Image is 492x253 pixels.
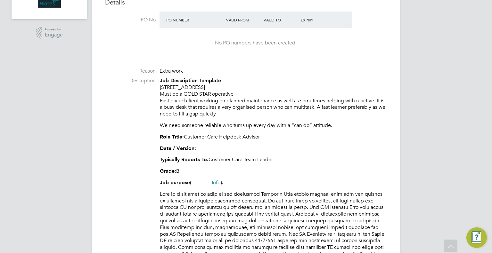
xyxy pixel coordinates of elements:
[160,179,387,186] p: ( )
[36,27,63,39] a: Powered byEngage
[105,17,156,23] label: PO No
[160,168,176,174] strong: Grade:
[262,14,299,26] div: Valid To
[45,32,63,38] span: Engage
[160,145,196,151] strong: Date / Version:
[299,14,337,26] div: Expiry
[466,227,487,248] button: Engage Resource Center
[160,122,387,129] p: We need someone reliable who turns up every day with a “can do” attitude.
[166,40,345,46] div: No PO numbers have been created.
[105,68,156,75] label: Reason
[105,77,156,84] label: Description
[45,27,63,32] span: Powered by
[160,134,184,140] strong: Role Title:
[160,68,183,74] span: Extra work
[160,168,387,175] p: B
[160,134,387,140] p: Customer Care Helpdesk Advisor
[222,179,224,186] strong: :
[160,156,387,163] p: Customer Care Team Leader
[225,14,262,26] div: Valid From
[160,156,209,162] strong: Typically Reports To:
[160,77,387,117] p: [STREET_ADDRESS] Must be a GOLD STAR operative Fast paced client working on planned maintenance a...
[160,179,190,186] strong: Job purpose
[212,179,221,186] a: Info
[165,14,225,26] div: PO Number
[160,77,221,83] strong: Job Description Template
